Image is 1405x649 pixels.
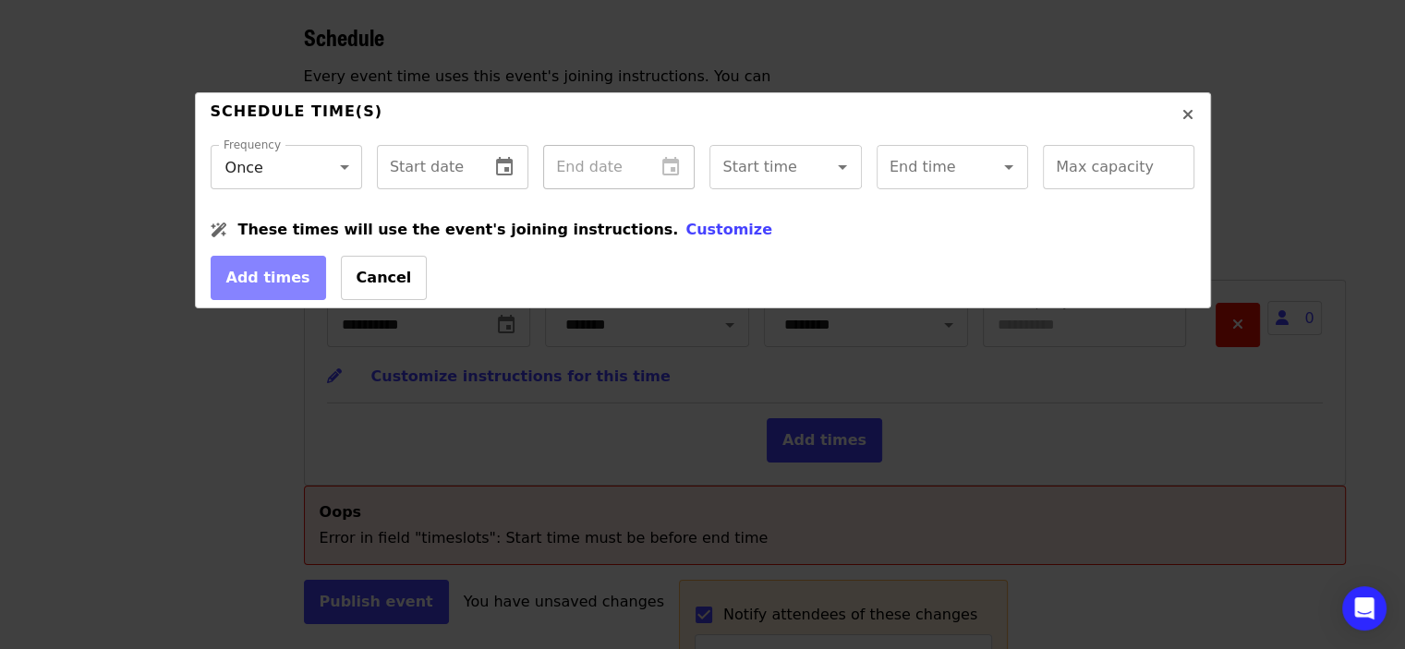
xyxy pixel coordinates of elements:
[685,219,772,241] button: Customize
[211,101,382,138] div: Schedule time(s)
[1166,93,1210,138] button: Close
[996,154,1022,180] button: Open
[238,221,679,238] span: These times will use the event's joining instructions.
[341,256,428,300] button: Cancel
[211,219,227,241] i: wand-magic-sparkles icon
[211,145,362,189] div: Once
[1182,106,1193,124] i: times icon
[830,154,855,180] button: Open
[1342,586,1387,631] div: Open Intercom Messenger
[224,139,281,150] label: Frequency
[211,256,326,300] button: Add times
[482,145,527,189] button: change date
[1043,145,1194,189] input: Max capacity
